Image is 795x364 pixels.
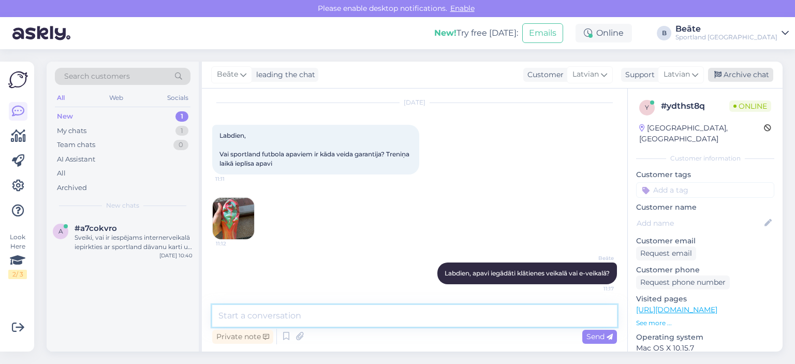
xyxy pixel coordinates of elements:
p: Visited pages [636,294,774,304]
div: Team chats [57,140,95,150]
div: 1 [175,126,188,136]
span: Labdien, Vai sportland futbola apaviem ir kāda veida garantija? Treniņa laikā ieplīsa apavi [219,132,411,167]
div: Archived [57,183,87,193]
div: New [57,111,73,122]
span: Latvian [664,69,690,80]
span: #a7cokvro [75,224,117,233]
input: Add name [637,217,762,229]
span: 11:12 [216,240,255,247]
div: Request email [636,246,696,260]
div: Private note [212,330,273,344]
div: Customer information [636,154,774,163]
div: [DATE] [212,98,617,107]
div: Customer [523,69,564,80]
button: Emails [522,23,563,43]
img: Askly Logo [8,70,28,90]
span: Beāte [217,69,238,80]
p: Customer tags [636,169,774,180]
div: Request phone number [636,275,730,289]
p: Customer phone [636,265,774,275]
img: Attachment [213,198,254,239]
p: See more ... [636,318,774,328]
div: 0 [173,140,188,150]
div: AI Assistant [57,154,95,165]
span: 11:17 [575,285,614,293]
span: Send [586,332,613,341]
div: Archive chat [708,68,773,82]
div: # ydthst8q [661,100,729,112]
div: Socials [165,91,190,105]
div: Beāte [675,25,777,33]
div: All [55,91,67,105]
b: New! [434,28,457,38]
span: y [645,104,649,111]
span: Latvian [572,69,599,80]
div: 2 / 3 [8,270,27,279]
span: Beāte [575,254,614,262]
p: Customer email [636,236,774,246]
span: Search customers [64,71,130,82]
div: Online [576,24,632,42]
div: Try free [DATE]: [434,27,518,39]
div: leading the chat [252,69,315,80]
div: [GEOGRAPHIC_DATA], [GEOGRAPHIC_DATA] [639,123,764,144]
div: Web [107,91,125,105]
div: Look Here [8,232,27,279]
div: Support [621,69,655,80]
span: a [58,227,63,235]
div: All [57,168,66,179]
a: BeāteSportland [GEOGRAPHIC_DATA] [675,25,789,41]
p: Mac OS X 10.15.7 [636,343,774,354]
span: Enable [447,4,478,13]
span: New chats [106,201,139,210]
span: Labdien, apavi iegādāti klātienes veikalā vai e-veikalā? [445,269,610,277]
p: Operating system [636,332,774,343]
div: Sveiki, vai ir iespējams internerveikalā iepirkties ar sportland dāvanu karti un norādīt 3+ karti? [75,233,193,252]
div: 1 [175,111,188,122]
p: Customer name [636,202,774,213]
input: Add a tag [636,182,774,198]
a: [URL][DOMAIN_NAME] [636,305,717,314]
div: Sportland [GEOGRAPHIC_DATA] [675,33,777,41]
span: 11:11 [215,175,254,183]
div: [DATE] 10:40 [159,252,193,259]
span: Online [729,100,771,112]
div: B [657,26,671,40]
div: My chats [57,126,86,136]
